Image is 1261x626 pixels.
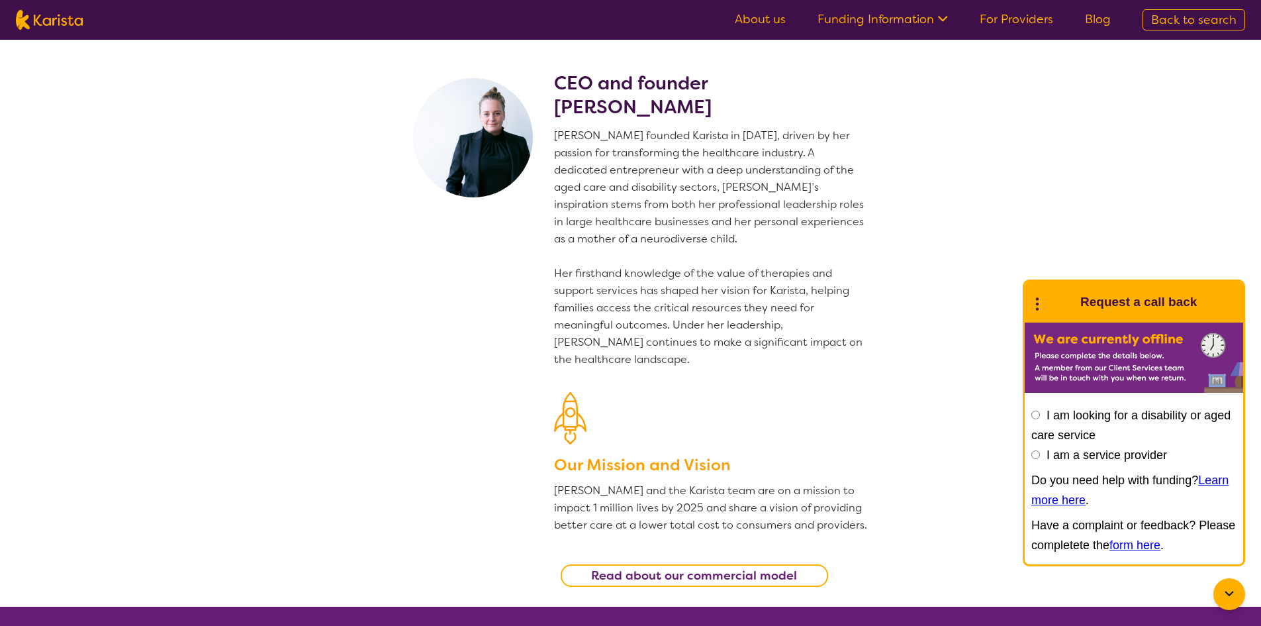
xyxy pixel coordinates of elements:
[980,11,1053,27] a: For Providers
[1085,11,1111,27] a: Blog
[1151,12,1237,28] span: Back to search
[554,72,869,119] h2: CEO and founder [PERSON_NAME]
[16,10,83,30] img: Karista logo
[1109,539,1160,552] a: form here
[1046,289,1072,315] img: Karista
[1025,323,1243,393] img: Karista offline chat form to request call back
[817,11,948,27] a: Funding Information
[1080,292,1197,312] h1: Request a call back
[1047,448,1167,462] label: I am a service provider
[735,11,786,27] a: About us
[1031,470,1237,510] p: Do you need help with funding? .
[1143,9,1245,30] a: Back to search
[591,568,797,584] b: Read about our commercial model
[554,392,586,444] img: Our Mission
[554,482,869,534] p: [PERSON_NAME] and the Karista team are on a mission to impact 1 million lives by 2025 and share a...
[1031,515,1237,555] p: Have a complaint or feedback? Please completete the .
[554,453,869,477] h3: Our Mission and Vision
[1031,409,1231,442] label: I am looking for a disability or aged care service
[554,127,869,368] p: [PERSON_NAME] founded Karista in [DATE], driven by her passion for transforming the healthcare in...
